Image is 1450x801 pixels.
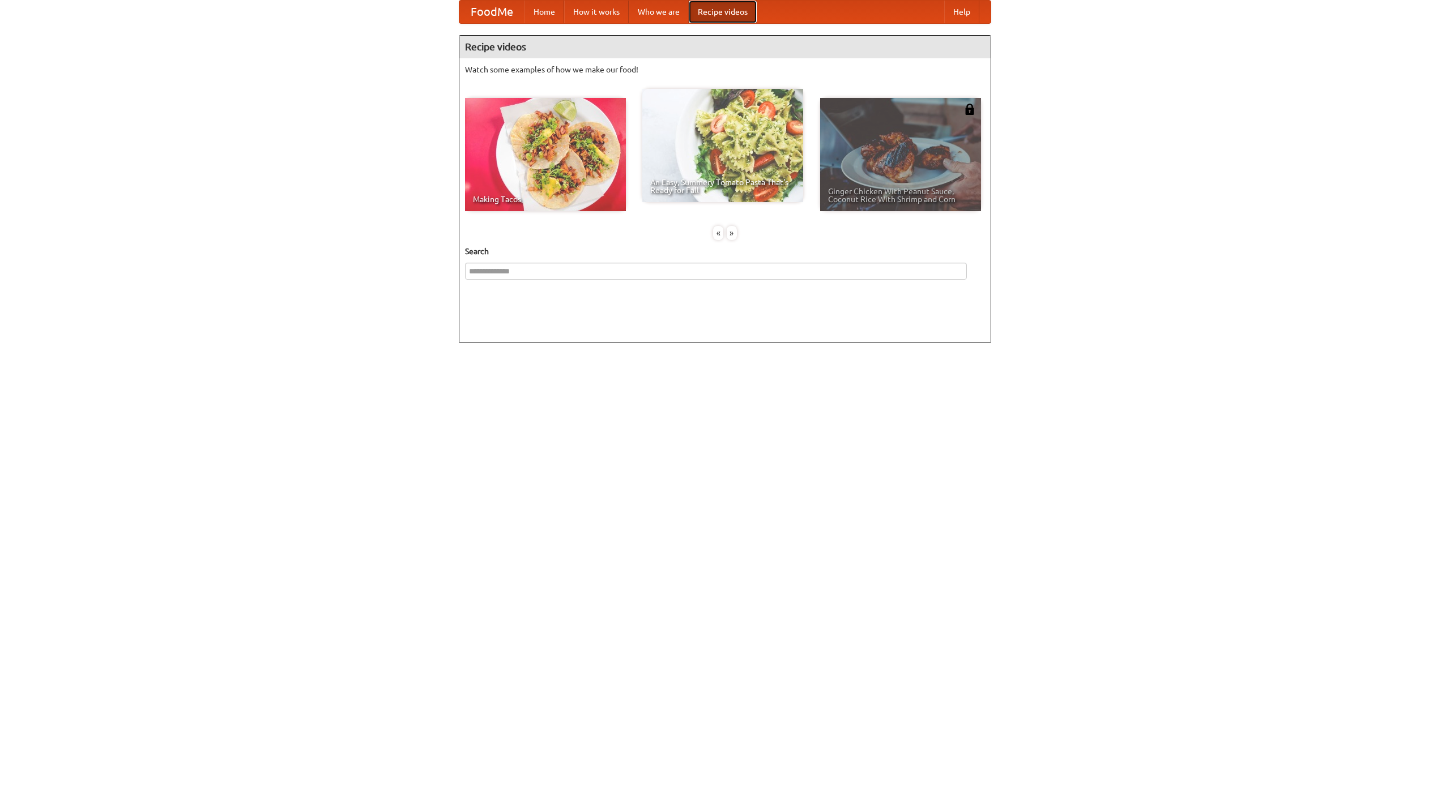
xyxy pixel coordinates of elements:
a: How it works [564,1,629,23]
span: An Easy, Summery Tomato Pasta That's Ready for Fall [650,178,795,194]
a: Making Tacos [465,98,626,211]
h4: Recipe videos [459,36,991,58]
a: Recipe videos [689,1,757,23]
div: » [727,226,737,240]
a: FoodMe [459,1,524,23]
img: 483408.png [964,104,975,115]
a: Help [944,1,979,23]
h5: Search [465,246,985,257]
div: « [713,226,723,240]
a: Home [524,1,564,23]
p: Watch some examples of how we make our food! [465,64,985,75]
a: Who we are [629,1,689,23]
span: Making Tacos [473,195,618,203]
a: An Easy, Summery Tomato Pasta That's Ready for Fall [642,89,803,202]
